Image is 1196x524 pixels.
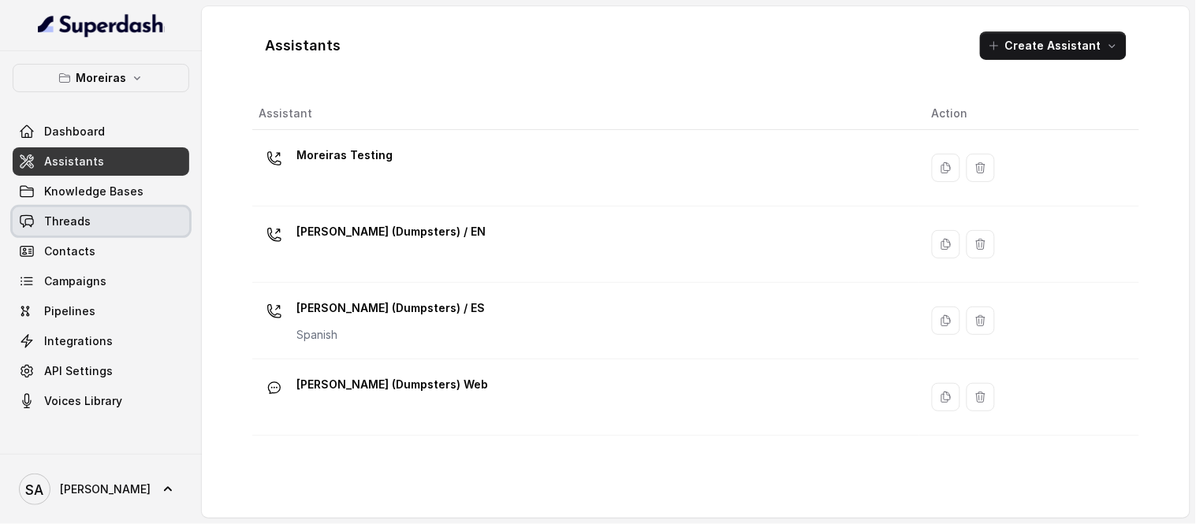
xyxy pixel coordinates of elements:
[44,124,105,139] span: Dashboard
[13,327,189,355] a: Integrations
[13,64,189,92] button: Moreiras
[44,393,122,409] span: Voices Library
[44,303,95,319] span: Pipelines
[296,219,486,244] p: [PERSON_NAME] (Dumpsters) / EN
[296,295,485,321] p: [PERSON_NAME] (Dumpsters) / ES
[44,214,91,229] span: Threads
[13,237,189,266] a: Contacts
[76,69,126,87] p: Moreiras
[919,98,1139,130] th: Action
[44,154,104,169] span: Assistants
[252,98,919,130] th: Assistant
[44,184,143,199] span: Knowledge Bases
[980,32,1127,60] button: Create Assistant
[265,33,341,58] h1: Assistants
[296,143,393,168] p: Moreiras Testing
[44,243,95,259] span: Contacts
[13,267,189,295] a: Campaigns
[13,117,189,146] a: Dashboard
[44,273,106,289] span: Campaigns
[60,481,151,497] span: [PERSON_NAME]
[26,481,44,498] text: SA
[13,387,189,415] a: Voices Library
[13,357,189,385] a: API Settings
[38,13,165,38] img: light.svg
[44,363,113,379] span: API Settings
[296,327,485,343] p: Spanish
[296,372,488,397] p: [PERSON_NAME] (Dumpsters) Web
[44,333,113,349] span: Integrations
[13,297,189,325] a: Pipelines
[13,177,189,206] a: Knowledge Bases
[13,207,189,236] a: Threads
[13,147,189,176] a: Assistants
[13,467,189,511] a: [PERSON_NAME]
